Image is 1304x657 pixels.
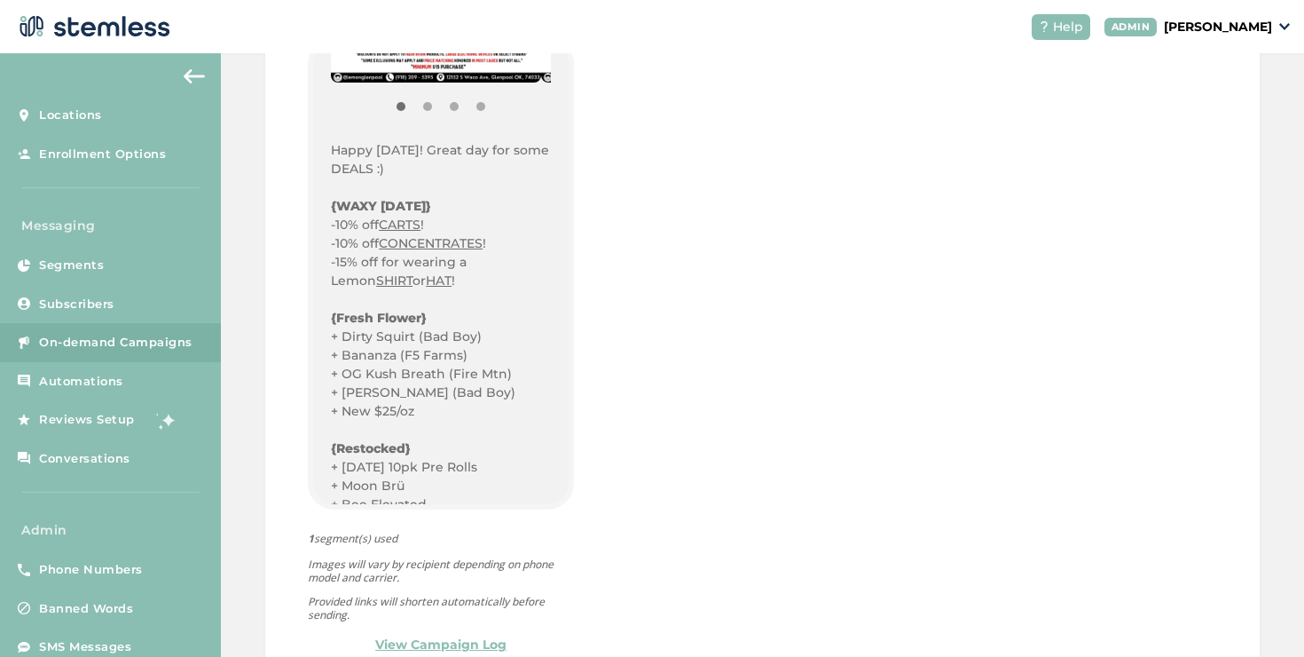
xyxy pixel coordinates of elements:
span: Locations [39,107,102,124]
img: glitter-stars-b7820f95.gif [148,402,184,438]
p: + OG Kush Breath (Fire Mtn) [331,365,551,384]
button: Item 3 [467,93,494,120]
span: Subscribers [39,296,114,313]
span: Banned Words [39,600,133,618]
img: logo-dark-0685b13c.svg [14,9,170,44]
strong: {Restocked} [331,440,411,456]
u: CARTS [379,217,420,233]
p: Happy [DATE]! Great day for some DEALS :) [331,141,551,178]
span: Enrollment Options [39,146,166,163]
span: Automations [39,373,123,391]
p: + Dirty Squirt (Bad Boy) [331,328,551,346]
p: -15% off for wearing a Lemon or ! [331,253,551,290]
img: icon-help-white-03924b79.svg [1039,21,1049,32]
p: Provided links will shorten automatically before sending. [308,595,574,621]
u: HAT [426,273,452,289]
u: SHIRT [376,273,412,289]
span: Phone Numbers [39,561,143,579]
button: Item 2 [441,93,467,120]
strong: {Fresh Flower} [331,310,427,326]
span: Reviews Setup [39,411,135,429]
span: segment(s) used [308,531,574,547]
div: ADMIN [1104,18,1158,36]
p: + [DATE] 10pk Pre Rolls [331,458,551,477]
p: [PERSON_NAME] [1164,18,1272,36]
p: Images will vary by recipient depending on phone model and carrier. [308,558,574,584]
span: Segments [39,257,104,274]
u: CONCENTRATES [379,235,483,251]
iframe: Chat Widget [1215,572,1304,657]
strong: 1 [308,531,314,546]
p: -10% off ! [331,234,551,253]
p: -10% off ! [331,216,551,234]
p: + Bee Elevated [331,495,551,514]
button: Item 1 [414,93,441,120]
strong: {WAXY [DATE]} [331,198,431,214]
p: + New $25/oz [331,402,551,421]
p: + [PERSON_NAME] (Bad Boy) [331,384,551,402]
span: Help [1053,18,1083,36]
span: Conversations [39,450,130,468]
span: SMS Messages [39,638,131,656]
img: icon-arrow-back-accent-c549486e.svg [184,69,205,83]
p: + Bananza (F5 Farms) [331,346,551,365]
a: View Campaign Log [375,636,507,654]
button: Item 0 [388,93,414,120]
span: On-demand Campaigns [39,334,192,352]
img: icon_down-arrow-small-66adaf34.svg [1279,23,1290,30]
p: + Moon Brü [331,477,551,495]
